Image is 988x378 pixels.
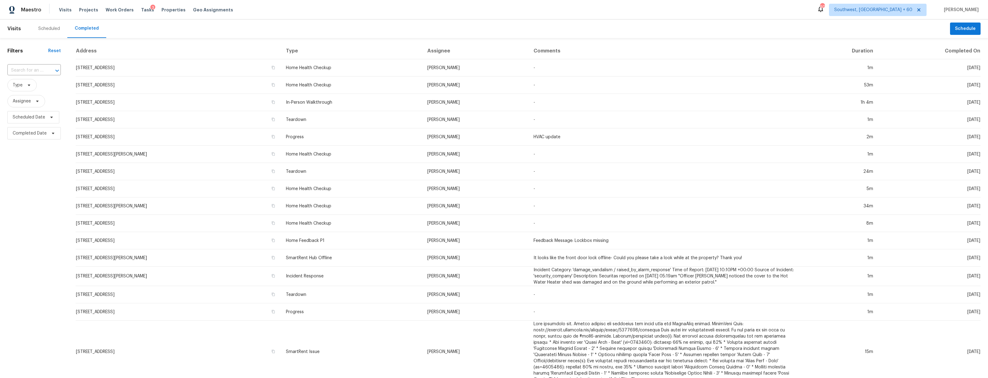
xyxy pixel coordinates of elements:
td: In-Person Walkthrough [281,94,422,111]
td: [PERSON_NAME] [422,215,529,232]
button: Copy Address [270,220,276,226]
span: Work Orders [106,7,134,13]
td: [PERSON_NAME] [422,59,529,77]
button: Copy Address [270,82,276,88]
td: [DATE] [878,146,981,163]
span: Maestro [21,7,41,13]
button: Copy Address [270,117,276,122]
button: Copy Address [270,203,276,209]
td: [PERSON_NAME] [422,197,529,215]
span: Scheduled Date [13,114,45,120]
button: Open [53,66,61,75]
td: [STREET_ADDRESS] [76,77,281,94]
span: Properties [161,7,186,13]
td: 34m [800,197,878,215]
td: - [529,94,800,111]
span: Type [13,82,23,88]
td: - [529,77,800,94]
td: [DATE] [878,77,981,94]
td: 1m [800,59,878,77]
td: [DATE] [878,163,981,180]
span: Assignee [13,98,31,104]
td: [STREET_ADDRESS] [76,128,281,146]
div: Scheduled [38,26,60,32]
div: Reset [48,48,61,54]
td: Home Health Checkup [281,59,422,77]
td: 5m [800,180,878,197]
th: Type [281,43,422,59]
td: [DATE] [878,111,981,128]
td: 8m [800,215,878,232]
td: [DATE] [878,128,981,146]
td: [STREET_ADDRESS][PERSON_NAME] [76,267,281,286]
td: Teardown [281,111,422,128]
span: Projects [79,7,98,13]
td: [DATE] [878,267,981,286]
td: 1m [800,111,878,128]
span: Schedule [955,25,976,33]
td: - [529,197,800,215]
td: Progress [281,128,422,146]
th: Duration [800,43,878,59]
button: Copy Address [270,255,276,260]
td: 1m [800,267,878,286]
td: - [529,163,800,180]
button: Copy Address [270,349,276,354]
td: Progress [281,303,422,321]
td: [DATE] [878,249,981,267]
td: SmartRent Hub Offline [281,249,422,267]
td: [STREET_ADDRESS] [76,94,281,111]
td: [PERSON_NAME] [422,163,529,180]
span: Tasks [141,8,154,12]
td: [DATE] [878,232,981,249]
button: Copy Address [270,134,276,139]
td: [DATE] [878,59,981,77]
td: [STREET_ADDRESS][PERSON_NAME] [76,197,281,215]
td: [STREET_ADDRESS] [76,232,281,249]
td: [DATE] [878,94,981,111]
td: 1m [800,232,878,249]
td: - [529,146,800,163]
td: [STREET_ADDRESS] [76,215,281,232]
button: Copy Address [270,65,276,70]
td: Incident Category: 'damage_vandalism / raised_by_alarm_response' Time of Report: [DATE] 10:10PM +... [529,267,800,286]
div: 3 [150,5,155,11]
td: [STREET_ADDRESS] [76,303,281,321]
span: Completed Date [13,130,47,136]
td: [STREET_ADDRESS][PERSON_NAME] [76,146,281,163]
td: [STREET_ADDRESS] [76,163,281,180]
td: Incident Response [281,267,422,286]
td: - [529,180,800,197]
td: [STREET_ADDRESS] [76,111,281,128]
span: Visits [59,7,72,13]
td: [STREET_ADDRESS] [76,286,281,303]
td: - [529,215,800,232]
th: Assignee [422,43,529,59]
td: Home Health Checkup [281,77,422,94]
td: [DATE] [878,286,981,303]
td: 1h 4m [800,94,878,111]
td: [STREET_ADDRESS] [76,59,281,77]
td: 1m [800,249,878,267]
td: [PERSON_NAME] [422,267,529,286]
td: - [529,111,800,128]
td: It looks like the front door lock offline- Could you please take a look while at the property? Th... [529,249,800,267]
td: [PERSON_NAME] [422,94,529,111]
th: Completed On [878,43,981,59]
button: Copy Address [270,186,276,191]
td: Home Health Checkup [281,180,422,197]
td: [STREET_ADDRESS][PERSON_NAME] [76,249,281,267]
td: [PERSON_NAME] [422,180,529,197]
td: Home Feedback P1 [281,232,422,249]
td: 24m [800,163,878,180]
div: Completed [75,25,99,31]
td: [DATE] [878,303,981,321]
td: 1m [800,286,878,303]
td: [STREET_ADDRESS] [76,180,281,197]
td: [DATE] [878,180,981,197]
div: 606 [820,4,824,10]
td: - [529,303,800,321]
td: [PERSON_NAME] [422,111,529,128]
input: Search for an address... [7,66,44,75]
td: 1m [800,146,878,163]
